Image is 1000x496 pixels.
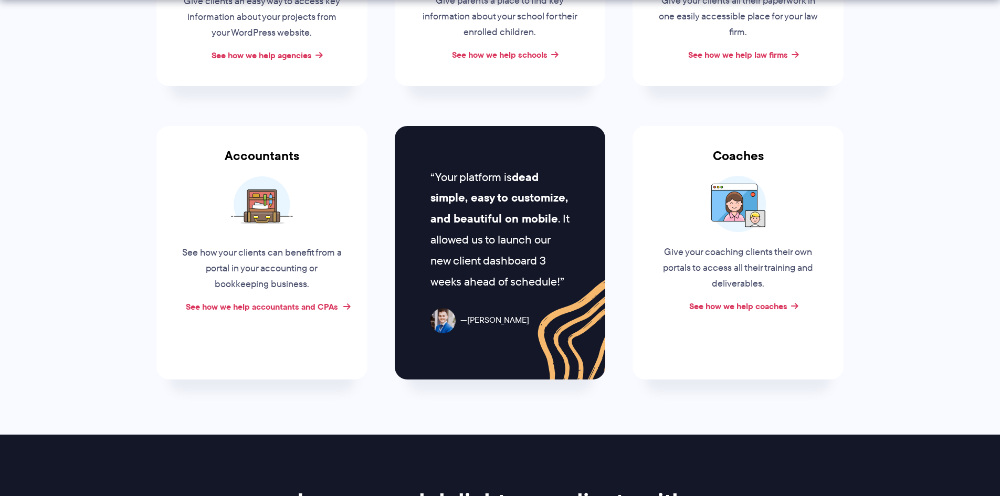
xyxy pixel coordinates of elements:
p: See how your clients can benefit from a portal in your accounting or bookkeeping business. [182,245,342,292]
p: Give your coaching clients their own portals to access all their training and deliverables. [658,245,818,292]
b: dead simple, easy to customize, and beautiful on mobile [430,168,568,228]
span: [PERSON_NAME] [460,313,529,328]
a: See how we help accountants and CPAs [186,300,338,313]
h3: Accountants [156,149,367,176]
span: Your platform is . It allowed us to launch our new client dashboard 3 weeks ahead of schedule! [430,168,569,290]
a: See how we help law firms [688,48,788,61]
h3: Coaches [633,149,844,176]
a: See how we help schools [452,48,548,61]
a: See how we help coaches [689,300,787,312]
a: See how we help agencies [212,49,312,61]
